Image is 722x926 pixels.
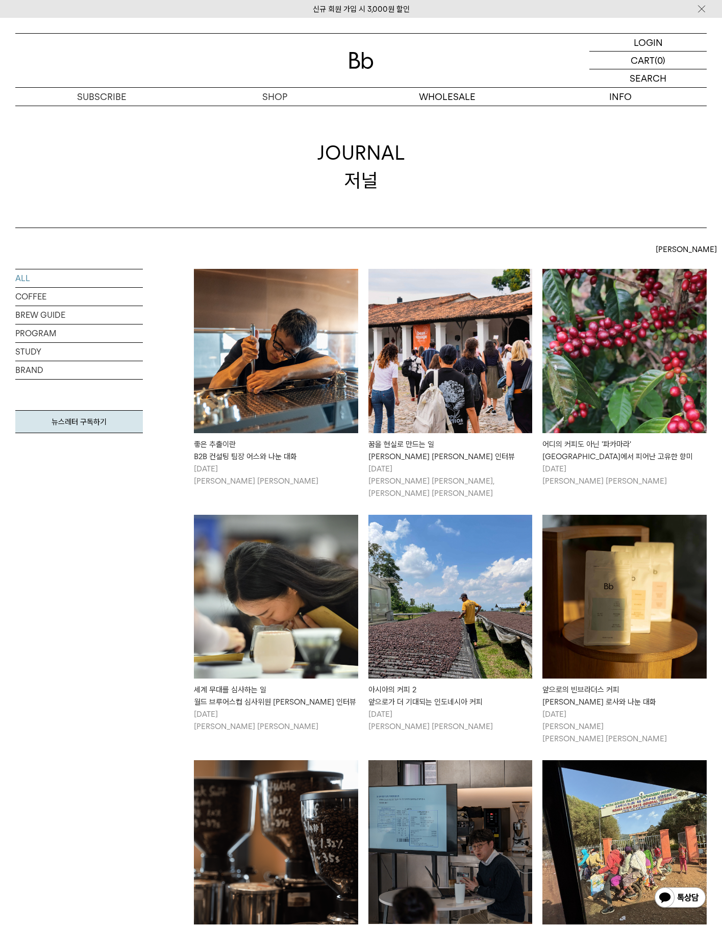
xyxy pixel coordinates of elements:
img: 카카오톡 채널 1:1 채팅 버튼 [654,886,707,911]
img: 좋은 추출이란B2B 컨설팅 팀장 어스와 나눈 대화 [194,269,358,433]
a: BRAND [15,361,143,379]
a: 신규 회원 가입 시 3,000원 할인 [313,5,410,14]
img: 앞으로의 빈브라더스 커피 그린빈 바이어 로사와 나눈 대화 [542,515,707,679]
a: 꿈을 현실로 만드는 일빈보야지 탁승희 대표 인터뷰 꿈을 현실로 만드는 일[PERSON_NAME] [PERSON_NAME] 인터뷰 [DATE][PERSON_NAME] [PERS... [368,269,533,499]
a: 좋은 추출이란B2B 컨설팅 팀장 어스와 나눈 대화 좋은 추출이란B2B 컨설팅 팀장 어스와 나눈 대화 [DATE][PERSON_NAME] [PERSON_NAME] [194,269,358,487]
p: SEARCH [630,69,666,87]
img: 에티오피아 2025데릭의 에티오피아 남부 여행기 [542,760,707,924]
img: 어디의 커피도 아닌 '파카마라'엘살바도르에서 피어난 고유한 향미 [542,269,707,433]
div: 꿈을 현실로 만드는 일 [PERSON_NAME] [PERSON_NAME] 인터뷰 [368,438,533,463]
a: 세계 무대를 심사하는 일월드 브루어스컵 심사위원 크리스티 인터뷰 세계 무대를 심사하는 일월드 브루어스컵 심사위원 [PERSON_NAME] 인터뷰 [DATE][PERSON_NA... [194,515,358,733]
img: 커피다운 커피'커피'라는 음료에 대하여 [194,760,358,924]
a: STUDY [15,343,143,361]
img: 꿈을 현실로 만드는 일빈보야지 탁승희 대표 인터뷰 [368,269,533,433]
p: INFO [534,88,707,106]
p: [DATE] [PERSON_NAME] [PERSON_NAME] [194,708,358,733]
p: WHOLESALE [361,88,534,106]
div: 아시아의 커피 2 앞으로가 더 기대되는 인도네시아 커피 [368,684,533,708]
p: (0) [655,52,665,69]
a: ALL [15,269,143,287]
img: 세계 무대를 심사하는 일월드 브루어스컵 심사위원 크리스티 인터뷰 [194,515,358,679]
div: JOURNAL 저널 [317,139,405,193]
img: 로고 [349,52,374,69]
a: LOGIN [589,34,707,52]
p: CART [631,52,655,69]
div: 어디의 커피도 아닌 '파카마라' [GEOGRAPHIC_DATA]에서 피어난 고유한 향미 [542,438,707,463]
p: [DATE] [PERSON_NAME] [PERSON_NAME] [194,463,358,487]
div: 좋은 추출이란 B2B 컨설팅 팀장 어스와 나눈 대화 [194,438,358,463]
p: [DATE] [PERSON_NAME] [PERSON_NAME] [368,708,533,733]
a: 어디의 커피도 아닌 '파카마라'엘살바도르에서 피어난 고유한 향미 어디의 커피도 아닌 '파카마라'[GEOGRAPHIC_DATA]에서 피어난 고유한 향미 [DATE][PERSON... [542,269,707,487]
a: SHOP [188,88,361,106]
a: CART (0) [589,52,707,69]
img: 카페 사업자를 위한 기초 세무 지식Bb 고객사와 고민을 나눈 세션 [368,760,533,924]
a: COFFEE [15,288,143,306]
a: PROGRAM [15,324,143,342]
div: 앞으로의 빈브라더스 커피 [PERSON_NAME] 로사와 나눈 대화 [542,684,707,708]
img: 아시아의 커피 2앞으로가 더 기대되는 인도네시아 커피 [368,515,533,679]
p: [DATE] [PERSON_NAME] [PERSON_NAME], [PERSON_NAME] [PERSON_NAME] [368,463,533,499]
a: BREW GUIDE [15,306,143,324]
div: 세계 무대를 심사하는 일 월드 브루어스컵 심사위원 [PERSON_NAME] 인터뷰 [194,684,358,708]
p: [DATE] [PERSON_NAME] [PERSON_NAME] [PERSON_NAME] [542,708,707,745]
p: LOGIN [634,34,663,51]
a: 아시아의 커피 2앞으로가 더 기대되는 인도네시아 커피 아시아의 커피 2앞으로가 더 기대되는 인도네시아 커피 [DATE][PERSON_NAME] [PERSON_NAME] [368,515,533,733]
a: SUBSCRIBE [15,88,188,106]
span: [PERSON_NAME] [656,243,717,256]
a: 뉴스레터 구독하기 [15,410,143,433]
p: [DATE] [PERSON_NAME] [PERSON_NAME] [542,463,707,487]
a: 앞으로의 빈브라더스 커피 그린빈 바이어 로사와 나눈 대화 앞으로의 빈브라더스 커피[PERSON_NAME] 로사와 나눈 대화 [DATE][PERSON_NAME][PERSON_N... [542,515,707,745]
